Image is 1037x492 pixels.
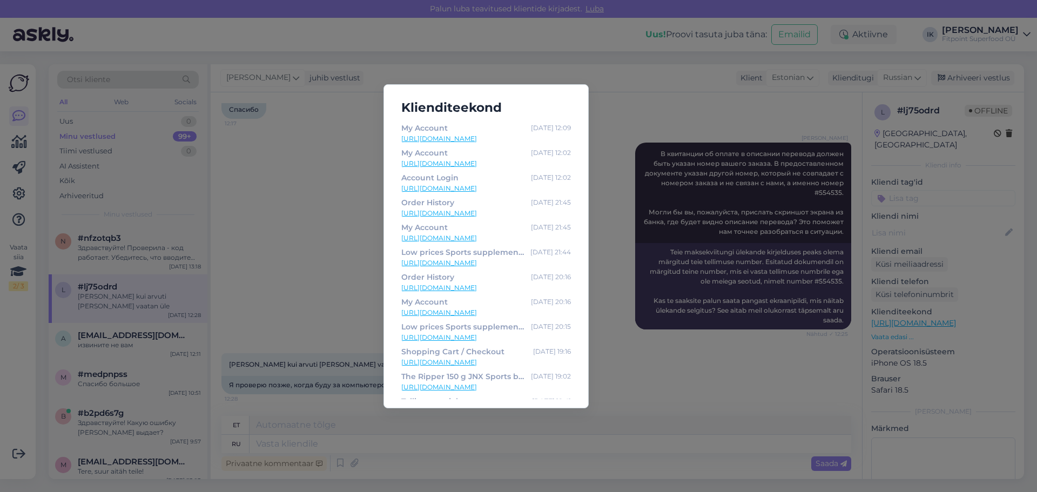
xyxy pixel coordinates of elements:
[531,296,571,308] div: [DATE] 20:16
[401,246,526,258] div: Low prices Sports supplements in [GEOGRAPHIC_DATA] [GEOGRAPHIC_DATA] - Fitpoint shop
[531,147,571,159] div: [DATE] 12:02
[401,134,571,144] a: [URL][DOMAIN_NAME]
[531,271,571,283] div: [DATE] 20:16
[531,122,571,134] div: [DATE] 12:09
[401,147,448,159] div: My Account
[530,246,571,258] div: [DATE] 21:44
[401,208,571,218] a: [URL][DOMAIN_NAME]
[401,382,571,392] a: [URL][DOMAIN_NAME]
[401,159,571,169] a: [URL][DOMAIN_NAME]
[531,221,571,233] div: [DATE] 21:45
[401,296,448,308] div: My Account
[401,370,527,382] div: The Ripper 150 g JNX Sports buy here
[531,197,571,208] div: [DATE] 21:45
[401,233,571,243] a: [URL][DOMAIN_NAME]
[401,321,527,333] div: Low prices Sports supplements in [GEOGRAPHIC_DATA] [GEOGRAPHIC_DATA] - Fitpoint shop
[401,172,459,184] div: Account Login
[401,308,571,318] a: [URL][DOMAIN_NAME]
[531,172,571,184] div: [DATE] 12:02
[401,197,454,208] div: Order History
[393,98,580,118] h5: Klienditeekond
[401,258,571,268] a: [URL][DOMAIN_NAME]
[533,346,571,358] div: [DATE] 19:16
[401,346,504,358] div: Shopping Cart / Checkout
[401,283,571,293] a: [URL][DOMAIN_NAME]
[401,358,571,367] a: [URL][DOMAIN_NAME]
[401,122,448,134] div: My Account
[532,395,571,407] div: [DATE] 18:41
[401,333,571,342] a: [URL][DOMAIN_NAME]
[531,370,571,382] div: [DATE] 19:02
[531,321,571,333] div: [DATE] 20:15
[401,184,571,193] a: [URL][DOMAIN_NAME]
[401,395,474,407] div: Tellimuste ajalugu
[401,221,448,233] div: My Account
[401,271,454,283] div: Order History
